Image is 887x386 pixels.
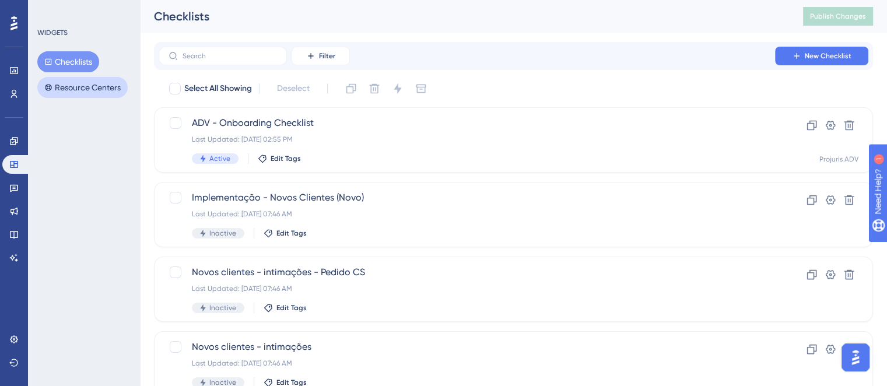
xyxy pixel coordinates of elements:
div: Checklists [154,8,774,24]
button: Checklists [37,51,99,72]
div: Last Updated: [DATE] 07:46 AM [192,209,742,219]
button: Edit Tags [264,303,307,313]
button: Resource Centers [37,77,128,98]
span: Select All Showing [184,82,252,96]
div: Last Updated: [DATE] 02:55 PM [192,135,742,144]
button: Deselect [267,78,320,99]
span: Edit Tags [271,154,301,163]
div: Last Updated: [DATE] 07:46 AM [192,359,742,368]
span: Active [209,154,230,163]
button: Filter [292,47,350,65]
div: Last Updated: [DATE] 07:46 AM [192,284,742,293]
button: Publish Changes [803,7,873,26]
div: 1 [81,6,85,15]
span: Novos clientes - intimações - Pedido CS [192,265,742,279]
span: Deselect [277,82,310,96]
span: New Checklist [805,51,851,61]
span: Edit Tags [276,303,307,313]
button: Edit Tags [264,229,307,238]
div: WIDGETS [37,28,68,37]
span: Publish Changes [810,12,866,21]
input: Search [183,52,277,60]
span: Inactive [209,229,236,238]
iframe: UserGuiding AI Assistant Launcher [838,340,873,375]
span: Need Help? [27,3,73,17]
div: Projuris ADV [819,155,858,164]
span: Novos clientes - intimações [192,340,742,354]
span: ADV - Onboarding Checklist [192,116,742,130]
span: Inactive [209,303,236,313]
span: Implementação - Novos Clientes (Novo) [192,191,742,205]
button: Edit Tags [258,154,301,163]
span: Filter [319,51,335,61]
button: New Checklist [775,47,868,65]
span: Edit Tags [276,229,307,238]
